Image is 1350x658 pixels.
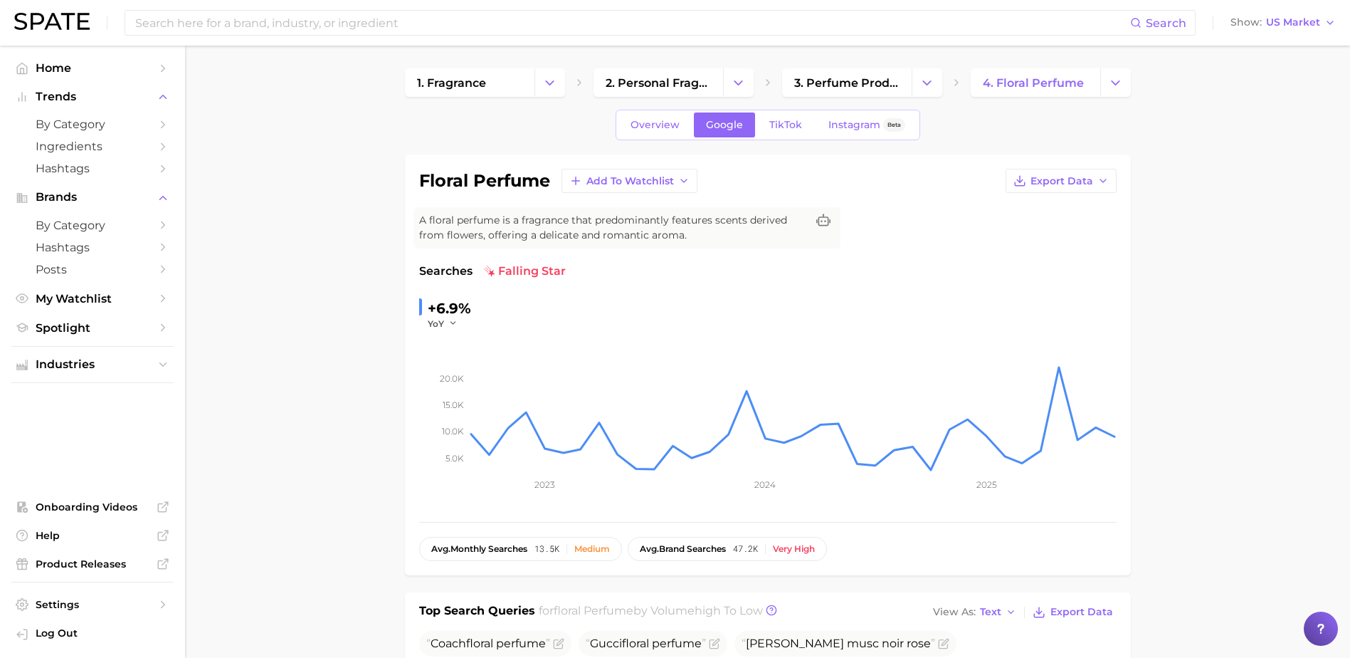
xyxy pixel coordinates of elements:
span: Searches [419,263,473,280]
span: US Market [1266,19,1320,26]
a: Ingredients [11,135,174,157]
span: floral [466,637,493,650]
span: Product Releases [36,558,149,570]
div: +6.9% [428,297,471,320]
a: Spotlight [11,317,174,339]
div: Medium [574,544,610,554]
button: Flag as miscategorized or irrelevant [553,638,564,649]
h2: for by Volume [539,602,763,622]
a: 4. floral perfume [971,68,1100,97]
a: Settings [11,594,174,615]
a: 3. perfume products [782,68,912,97]
a: Help [11,525,174,546]
span: 13.5k [534,544,559,554]
span: My Watchlist [36,292,149,305]
span: Home [36,61,149,75]
button: Export Data [1006,169,1117,193]
span: View As [933,608,976,616]
button: Add to Watchlist [561,169,697,193]
span: Text [980,608,1001,616]
span: Coach [426,637,550,650]
span: Log Out [36,627,162,639]
button: avg.brand searches47.2kVery high [628,537,827,561]
div: Very high [773,544,815,554]
span: Posts [36,263,149,276]
span: 3. perfume products [794,76,900,90]
button: View AsText [929,603,1021,622]
tspan: 10.0k [442,426,464,437]
span: perfume [496,637,546,650]
span: by Category [36,219,149,232]
span: Settings [36,598,149,611]
span: Instagram [828,119,880,131]
span: Overview [631,119,680,131]
button: Flag as miscategorized or irrelevant [938,638,949,649]
button: Trends [11,86,174,108]
button: YoY [428,318,458,330]
span: TikTok [769,119,802,131]
a: by Category [11,214,174,236]
span: [PERSON_NAME] musc noir rose [742,637,935,650]
tspan: 2025 [976,479,996,490]
a: Onboarding Videos [11,496,174,518]
img: falling star [484,266,495,277]
a: Overview [618,113,692,137]
span: high to low [695,604,763,617]
span: Gucci [586,637,706,650]
span: falling star [484,263,566,280]
a: Hashtags [11,157,174,179]
span: YoY [428,318,444,330]
a: Google [694,113,755,137]
tspan: 20.0k [440,372,464,383]
span: Ingredients [36,140,149,153]
abbr: average [640,543,659,554]
button: Export Data [1029,602,1116,622]
span: Trends [36,90,149,103]
span: Industries [36,358,149,371]
a: Hashtags [11,236,174,258]
a: Log out. Currently logged in with e-mail fekpe@takasago.com. [11,622,174,647]
input: Search here for a brand, industry, or ingredient [134,11,1130,35]
span: by Category [36,117,149,131]
button: Change Category [534,68,565,97]
a: 2. personal fragrance [594,68,723,97]
tspan: 5.0k [445,453,464,464]
button: Industries [11,354,174,375]
span: Brands [36,191,149,204]
a: 1. fragrance [405,68,534,97]
a: Home [11,57,174,79]
span: floral [622,637,649,650]
span: 1. fragrance [417,76,486,90]
span: Add to Watchlist [586,175,674,187]
h1: Top Search Queries [419,602,535,622]
a: Posts [11,258,174,281]
span: Search [1146,16,1186,30]
h1: floral perfume [419,172,550,189]
span: brand searches [640,544,726,554]
button: ShowUS Market [1227,14,1339,32]
button: Change Category [912,68,942,97]
span: Help [36,529,149,542]
button: avg.monthly searches13.5kMedium [419,537,622,561]
span: perfume [652,637,702,650]
a: Product Releases [11,553,174,575]
button: Change Category [1100,68,1131,97]
span: Export Data [1050,606,1113,618]
span: A floral perfume is a fragrance that predominantly features scents derived from flowers, offering... [419,213,806,243]
tspan: 2023 [534,479,555,490]
span: monthly searches [431,544,527,554]
span: 47.2k [733,544,758,554]
a: TikTok [757,113,814,137]
a: InstagramBeta [816,113,917,137]
span: floral perfume [554,604,633,617]
span: 4. floral perfume [983,76,1084,90]
span: Onboarding Videos [36,501,149,513]
tspan: 15.0k [443,399,464,410]
span: Beta [887,119,901,131]
button: Brands [11,187,174,208]
img: SPATE [14,13,90,30]
span: 2. personal fragrance [606,76,711,90]
span: Export Data [1030,175,1093,187]
span: Show [1230,19,1262,26]
span: Spotlight [36,321,149,335]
